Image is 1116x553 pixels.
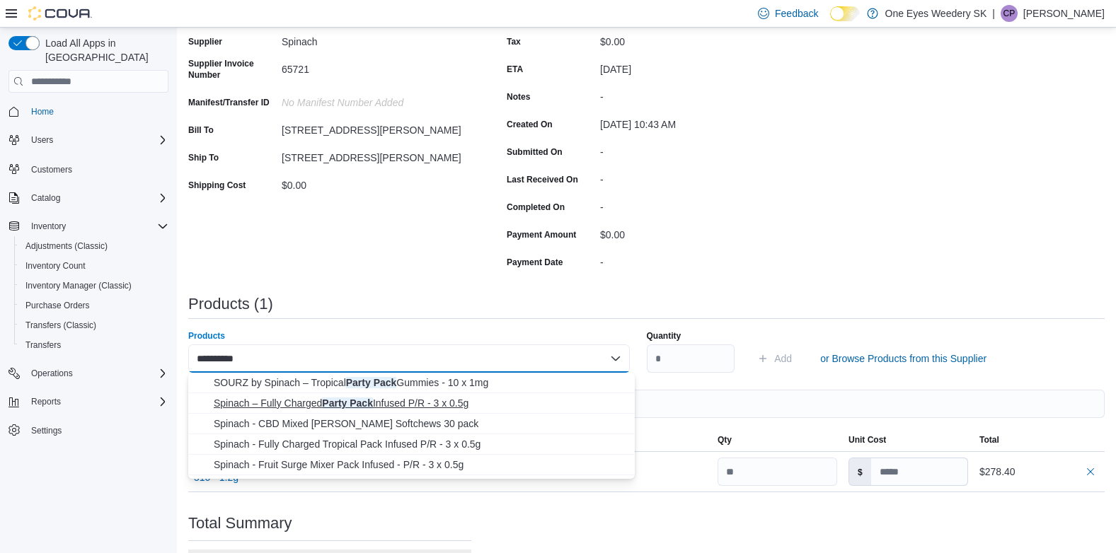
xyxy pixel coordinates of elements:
[20,238,113,255] a: Adjustments (Classic)
[25,280,132,291] span: Inventory Manager (Classic)
[282,174,471,191] div: $0.00
[8,95,168,477] nav: Complex example
[20,317,168,334] span: Transfers (Classic)
[188,393,635,414] button: Spinach – Fully Charged Party Pack Infused P/R - 3 x 0.5g
[20,337,67,354] a: Transfers
[507,64,523,75] label: ETA
[3,420,174,441] button: Settings
[848,434,886,446] span: Unit Cost
[25,161,78,178] a: Customers
[188,296,273,313] h3: Products (1)
[843,429,974,451] button: Unit Cost
[3,101,174,122] button: Home
[14,315,174,335] button: Transfers (Classic)
[188,434,635,455] button: Spinach - Fully Charged Tropical Pack Infused P/R - 3 x 0.5g
[20,257,91,274] a: Inventory Count
[3,363,174,383] button: Operations
[14,256,174,276] button: Inventory Count
[31,221,66,232] span: Inventory
[992,5,995,22] p: |
[188,97,270,108] label: Manifest/Transfer ID
[3,158,174,179] button: Customers
[600,86,790,103] div: -
[507,36,521,47] label: Tax
[188,180,246,191] label: Shipping Cost
[507,229,576,240] label: Payment Amount
[25,421,168,439] span: Settings
[25,300,90,311] span: Purchase Orders
[14,296,174,315] button: Purchase Orders
[507,174,578,185] label: Last Received On
[3,216,174,236] button: Inventory
[600,113,790,130] div: [DATE] 10:43 AM
[600,30,790,47] div: $0.00
[718,434,732,446] span: Qty
[31,134,53,146] span: Users
[31,106,54,117] span: Home
[31,192,60,204] span: Catalog
[31,396,61,407] span: Reports
[14,236,174,256] button: Adjustments (Classic)
[581,458,712,486] div: Single Unit
[507,119,553,130] label: Created On
[25,190,66,206] button: Catalog
[25,422,67,439] a: Settings
[282,146,471,163] div: [STREET_ADDRESS][PERSON_NAME]
[25,393,168,410] span: Reports
[188,515,292,532] h3: Total Summary
[830,6,860,21] input: Dark Mode
[775,6,818,21] span: Feedback
[282,119,471,136] div: [STREET_ADDRESS][PERSON_NAME]
[282,58,471,75] div: 65721
[1001,5,1018,22] div: Carol Paulsen
[600,168,790,185] div: -
[849,458,871,485] label: $
[31,164,72,175] span: Customers
[3,392,174,412] button: Reports
[610,353,621,364] button: Close list of options
[752,344,798,373] button: Add
[20,277,137,294] a: Inventory Manager (Classic)
[507,202,565,213] label: Completed On
[188,373,635,393] button: SOURZ by Spinach – Tropical Party Pack Gummies - 10 x 1mg
[188,124,214,136] label: Bill To
[188,36,222,47] label: Supplier
[581,429,712,451] button: Unit
[600,141,790,158] div: -
[188,330,225,342] label: Products
[25,320,96,331] span: Transfers (Classic)
[25,365,79,382] button: Operations
[820,351,986,366] span: or Browse Products from this Supplier
[20,317,102,334] a: Transfers (Classic)
[815,344,992,373] button: or Browse Products from this Supplier
[600,251,790,268] div: -
[25,393,67,410] button: Reports
[979,434,999,446] span: Total
[25,132,168,149] span: Users
[188,455,635,475] button: Spinach - Fruit Surge Mixer Pack Infused - P/R - 3 x 0.5g
[14,335,174,355] button: Transfers
[40,36,168,64] span: Load All Apps in [GEOGRAPHIC_DATA]
[600,196,790,213] div: -
[31,368,73,379] span: Operations
[25,218,71,235] button: Inventory
[20,257,168,274] span: Inventory Count
[20,277,168,294] span: Inventory Manager (Classic)
[20,297,168,314] span: Purchase Orders
[3,130,174,150] button: Users
[14,276,174,296] button: Inventory Manager (Classic)
[885,5,987,22] p: One Eyes Weedery SK
[830,21,831,22] span: Dark Mode
[25,190,168,206] span: Catalog
[507,257,563,268] label: Payment Date
[1023,5,1105,22] p: [PERSON_NAME]
[600,223,790,240] div: $0.00
[25,339,61,351] span: Transfers
[25,103,168,120] span: Home
[979,463,1099,480] div: $278.40
[31,425,62,436] span: Settings
[20,297,96,314] a: Purchase Orders
[3,188,174,208] button: Catalog
[20,238,168,255] span: Adjustments (Classic)
[188,373,635,475] div: Choose from the following options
